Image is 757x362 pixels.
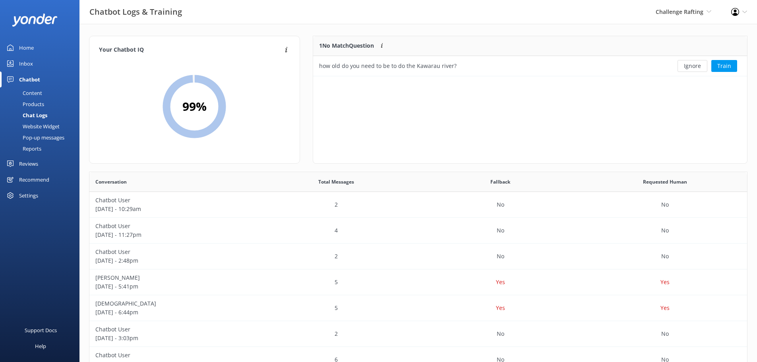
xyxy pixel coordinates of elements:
[12,14,58,27] img: yonder-white-logo.png
[89,321,747,347] div: row
[95,334,248,343] p: [DATE] - 3:03pm
[19,172,49,188] div: Recommend
[95,351,248,360] p: Chatbot User
[497,329,504,338] p: No
[25,322,57,338] div: Support Docs
[313,56,747,76] div: row
[318,178,354,186] span: Total Messages
[95,178,127,186] span: Conversation
[95,325,248,334] p: Chatbot User
[660,304,670,312] p: Yes
[95,273,248,282] p: [PERSON_NAME]
[35,338,46,354] div: Help
[335,304,338,312] p: 5
[95,299,248,308] p: [DEMOGRAPHIC_DATA]
[5,110,79,121] a: Chat Logs
[95,282,248,291] p: [DATE] - 5:41pm
[95,196,248,205] p: Chatbot User
[95,222,248,230] p: Chatbot User
[89,218,747,244] div: row
[335,252,338,261] p: 2
[335,329,338,338] p: 2
[497,252,504,261] p: No
[335,200,338,209] p: 2
[497,226,504,235] p: No
[95,230,248,239] p: [DATE] - 11:27pm
[490,178,510,186] span: Fallback
[313,56,747,76] div: grid
[661,226,669,235] p: No
[319,41,374,50] p: 1 No Match Question
[19,56,33,72] div: Inbox
[95,256,248,265] p: [DATE] - 2:48pm
[5,99,79,110] a: Products
[95,308,248,317] p: [DATE] - 6:44pm
[5,132,64,143] div: Pop-up messages
[5,121,60,132] div: Website Widget
[496,304,505,312] p: Yes
[661,200,669,209] p: No
[643,178,687,186] span: Requested Human
[5,143,79,154] a: Reports
[89,269,747,295] div: row
[496,278,505,287] p: Yes
[5,110,47,121] div: Chat Logs
[19,40,34,56] div: Home
[5,87,79,99] a: Content
[99,46,283,54] h4: Your Chatbot IQ
[661,252,669,261] p: No
[182,97,207,116] h2: 99 %
[89,244,747,269] div: row
[711,60,737,72] button: Train
[497,200,504,209] p: No
[19,72,40,87] div: Chatbot
[19,188,38,203] div: Settings
[661,329,669,338] p: No
[95,248,248,256] p: Chatbot User
[5,87,42,99] div: Content
[19,156,38,172] div: Reviews
[335,226,338,235] p: 4
[656,8,703,15] span: Challenge Rafting
[5,99,44,110] div: Products
[89,295,747,321] div: row
[335,278,338,287] p: 5
[5,143,41,154] div: Reports
[89,6,182,18] h3: Chatbot Logs & Training
[319,62,457,70] div: how old do you need to be to do the Kawarau river?
[89,192,747,218] div: row
[678,60,707,72] button: Ignore
[660,278,670,287] p: Yes
[5,121,79,132] a: Website Widget
[95,205,248,213] p: [DATE] - 10:29am
[5,132,79,143] a: Pop-up messages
